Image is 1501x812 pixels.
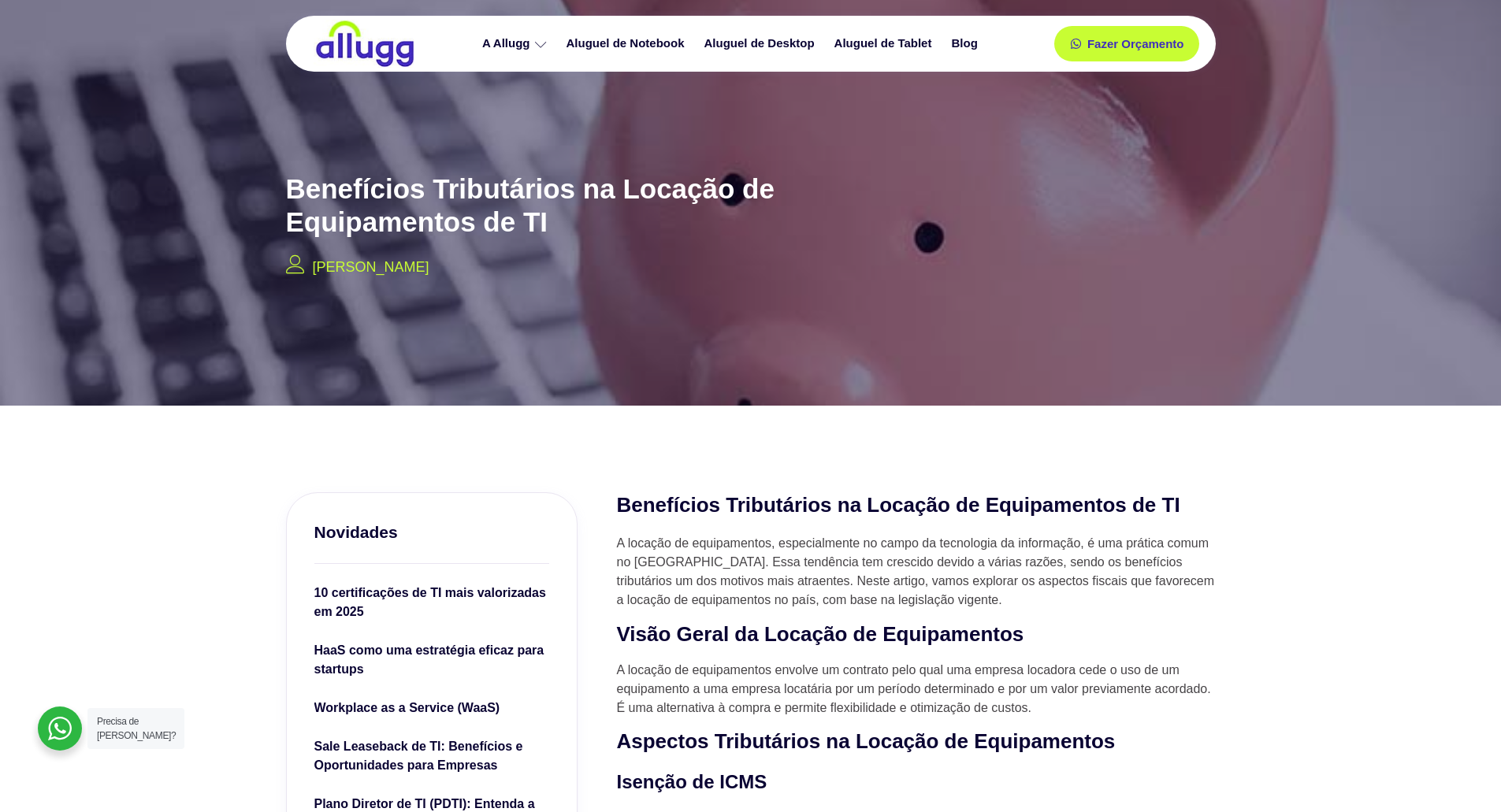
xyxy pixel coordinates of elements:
[474,30,559,57] a: A Allugg
[617,534,1216,610] p: A locação de equipamentos, especialmente no campo da tecnologia da informação, é uma prática comu...
[559,30,697,57] a: Aluguel de Notebook
[697,30,827,57] a: Aluguel de Desktop
[617,768,1216,796] h3: Isenção de ICMS
[314,737,549,779] a: Sale Leaseback de TI: Benefícios e Oportunidades para Empresas
[314,584,549,625] a: 10 certificações de TI mais valorizadas em 2025
[1087,38,1184,50] span: Fazer Orçamento
[617,661,1216,717] p: A locação de equipamentos envolve um contrato pelo qual uma empresa locadora cede o uso de um equ...
[617,621,1216,648] h2: Visão Geral da Locação de Equipamentos
[1054,26,1200,61] a: Fazer Orçamento
[617,492,1216,519] h2: Benefícios Tributários na Locação de Equipamentos de TI
[313,257,429,278] p: [PERSON_NAME]
[617,729,1216,755] h2: Aspectos Tributários na Locação de Equipamentos
[286,172,790,239] h2: Benefícios Tributários na Locação de Equipamentos de TI
[314,20,416,68] img: locação de TI é Allugg
[314,641,549,683] a: HaaS como uma estratégia eficaz para startups
[314,699,549,721] a: Workplace as a Service (WaaS)
[943,30,989,57] a: Blog
[314,521,549,543] h3: Novidades
[97,716,176,741] span: Precisa de [PERSON_NAME]?
[827,30,944,57] a: Aluguel de Tablet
